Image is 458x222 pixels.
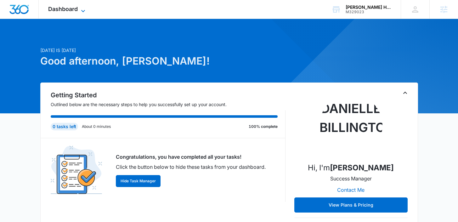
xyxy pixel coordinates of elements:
div: Keywords by Traffic [70,37,106,41]
img: Danielle Billington [319,94,382,157]
div: v 4.0.25 [18,10,31,15]
strong: [PERSON_NAME] [330,163,394,172]
img: tab_keywords_by_traffic_grey.svg [63,37,68,42]
h1: Good afternoon, [PERSON_NAME]! [40,54,290,69]
div: Domain: [DOMAIN_NAME] [16,16,69,21]
p: Hi, I'm [308,162,394,174]
img: website_grey.svg [10,16,15,21]
p: 100% complete [249,124,278,129]
img: logo_orange.svg [10,10,15,15]
div: 0 tasks left [51,123,78,130]
p: About 0 minutes [82,124,111,129]
img: tab_domain_overview_orange.svg [17,37,22,42]
h2: Getting Started [51,90,286,100]
button: View Plans & Pricing [294,197,408,213]
button: Toggle Collapse [401,89,409,97]
button: Contact Me [331,182,371,197]
div: account id [346,10,392,14]
p: Congratulations, you have completed all your tasks! [116,153,266,161]
p: Click the button below to hide these tasks from your dashboard. [116,163,266,171]
span: Dashboard [48,6,78,12]
div: account name [346,5,392,10]
p: Success Manager [330,175,372,182]
button: Hide Task Manager [116,175,161,187]
p: Outlined below are the necessary steps to help you successfully set up your account. [51,101,286,108]
p: [DATE] is [DATE] [40,47,290,54]
div: Domain Overview [24,37,56,41]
